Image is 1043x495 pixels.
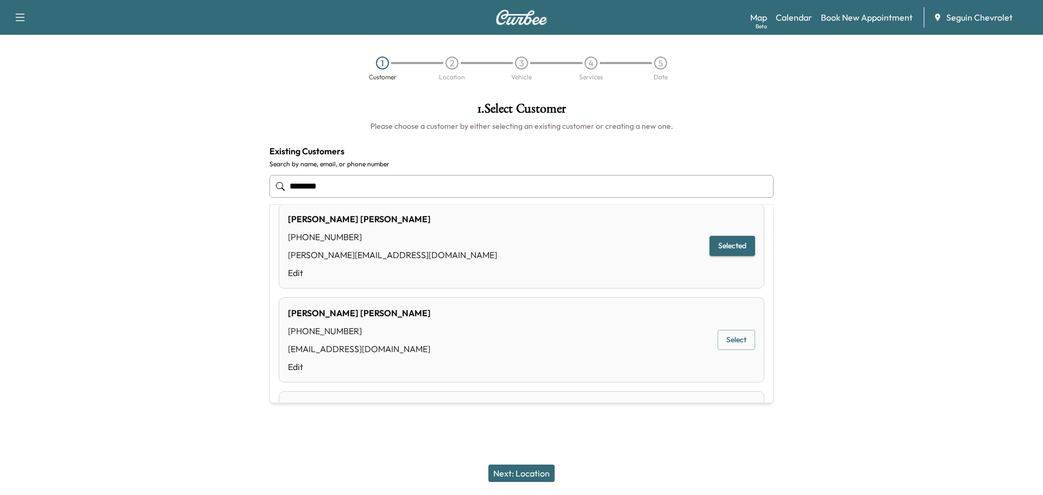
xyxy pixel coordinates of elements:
a: MapBeta [750,11,767,24]
a: Book New Appointment [821,11,913,24]
div: Services [579,74,603,80]
div: [PERSON_NAME] [PERSON_NAME] [288,212,497,225]
div: [PERSON_NAME] [PERSON_NAME] [288,306,431,319]
div: [PHONE_NUMBER] [288,324,431,337]
button: Select [718,330,755,350]
h4: Existing Customers [269,145,774,158]
a: Calendar [776,11,812,24]
span: Seguin Chevrolet [946,11,1013,24]
div: [PERSON_NAME] [PERSON_NAME] [288,400,497,413]
button: Selected [709,236,755,256]
button: Next: Location [488,465,555,482]
div: 2 [445,57,458,70]
div: 4 [585,57,598,70]
div: 1 [376,57,389,70]
label: Search by name, email, or phone number [269,160,774,168]
a: Edit [288,266,497,279]
a: Edit [288,360,431,373]
div: Location [439,74,465,80]
img: Curbee Logo [495,10,548,25]
div: 5 [654,57,667,70]
div: [PHONE_NUMBER] [288,230,497,243]
div: Vehicle [511,74,532,80]
div: [PERSON_NAME][EMAIL_ADDRESS][DOMAIN_NAME] [288,248,497,261]
div: Beta [756,22,767,30]
h1: 1 . Select Customer [269,102,774,121]
div: [EMAIL_ADDRESS][DOMAIN_NAME] [288,342,431,355]
div: Date [654,74,668,80]
div: Customer [369,74,397,80]
div: 3 [515,57,528,70]
h6: Please choose a customer by either selecting an existing customer or creating a new one. [269,121,774,131]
